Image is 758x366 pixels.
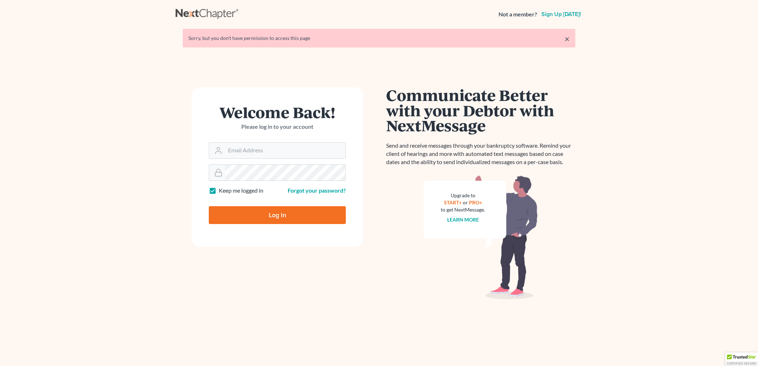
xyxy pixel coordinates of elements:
span: or [463,199,468,205]
div: to get NextMessage. [441,206,485,213]
p: Send and receive messages through your bankruptcy software. Remind your client of hearings and mo... [386,142,575,166]
input: Email Address [225,143,345,158]
a: Forgot your password? [288,187,346,194]
img: nextmessage_bg-59042aed3d76b12b5cd301f8e5b87938c9018125f34e5fa2b7a6b67550977c72.svg [424,175,538,300]
a: Sign up [DATE]! [540,11,582,17]
a: START+ [444,199,462,205]
h1: Communicate Better with your Debtor with NextMessage [386,87,575,133]
a: × [565,35,570,43]
input: Log In [209,206,346,224]
h1: Welcome Back! [209,105,346,120]
strong: Not a member? [499,10,537,19]
a: Learn more [447,217,479,223]
div: Sorry, but you don't have permission to access this page [188,35,570,42]
div: TrustedSite Certified [725,352,758,366]
a: PRO+ [469,199,482,205]
label: Keep me logged in [219,187,263,195]
p: Please log in to your account [209,123,346,131]
div: Upgrade to [441,192,485,199]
